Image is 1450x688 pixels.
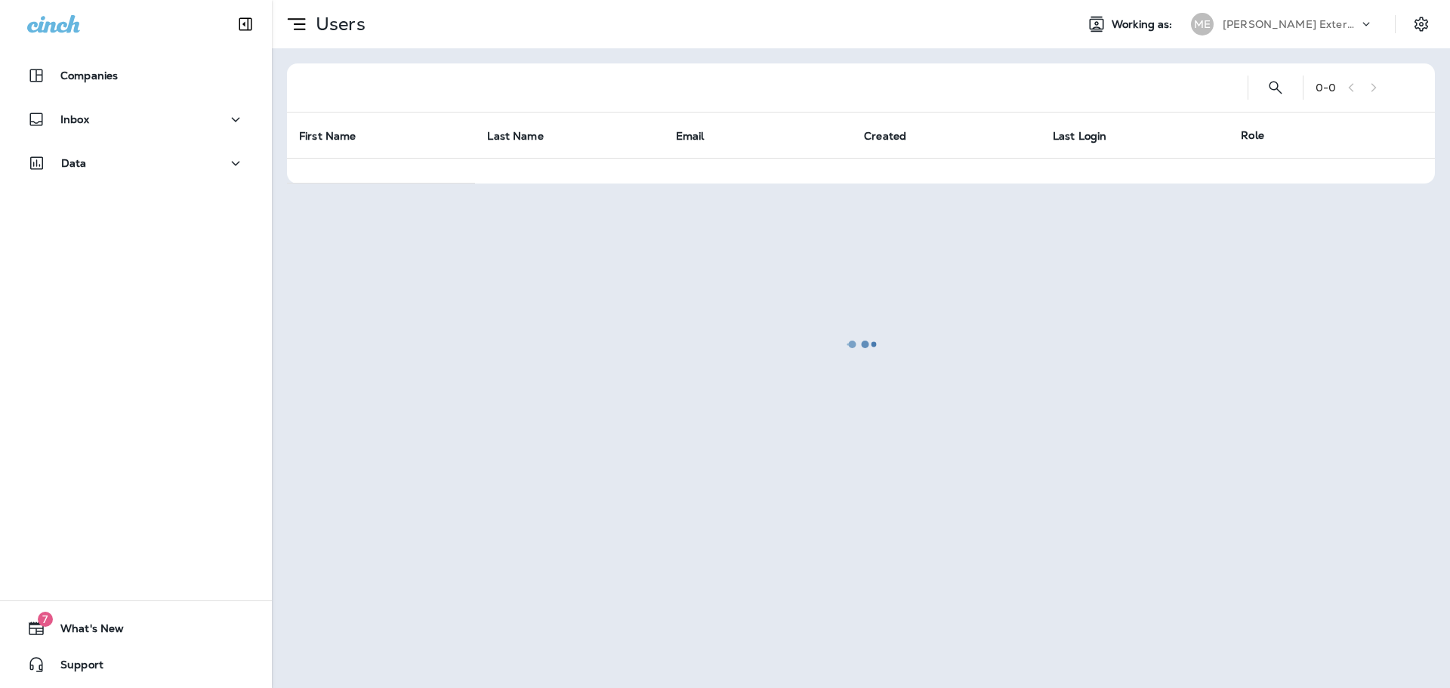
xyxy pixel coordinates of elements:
[45,659,103,677] span: Support
[60,113,89,125] p: Inbox
[15,649,257,680] button: Support
[61,157,87,169] p: Data
[15,613,257,643] button: 7What's New
[224,9,267,39] button: Collapse Sidebar
[15,104,257,134] button: Inbox
[60,69,118,82] p: Companies
[38,612,53,627] span: 7
[15,60,257,91] button: Companies
[15,148,257,178] button: Data
[45,622,124,640] span: What's New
